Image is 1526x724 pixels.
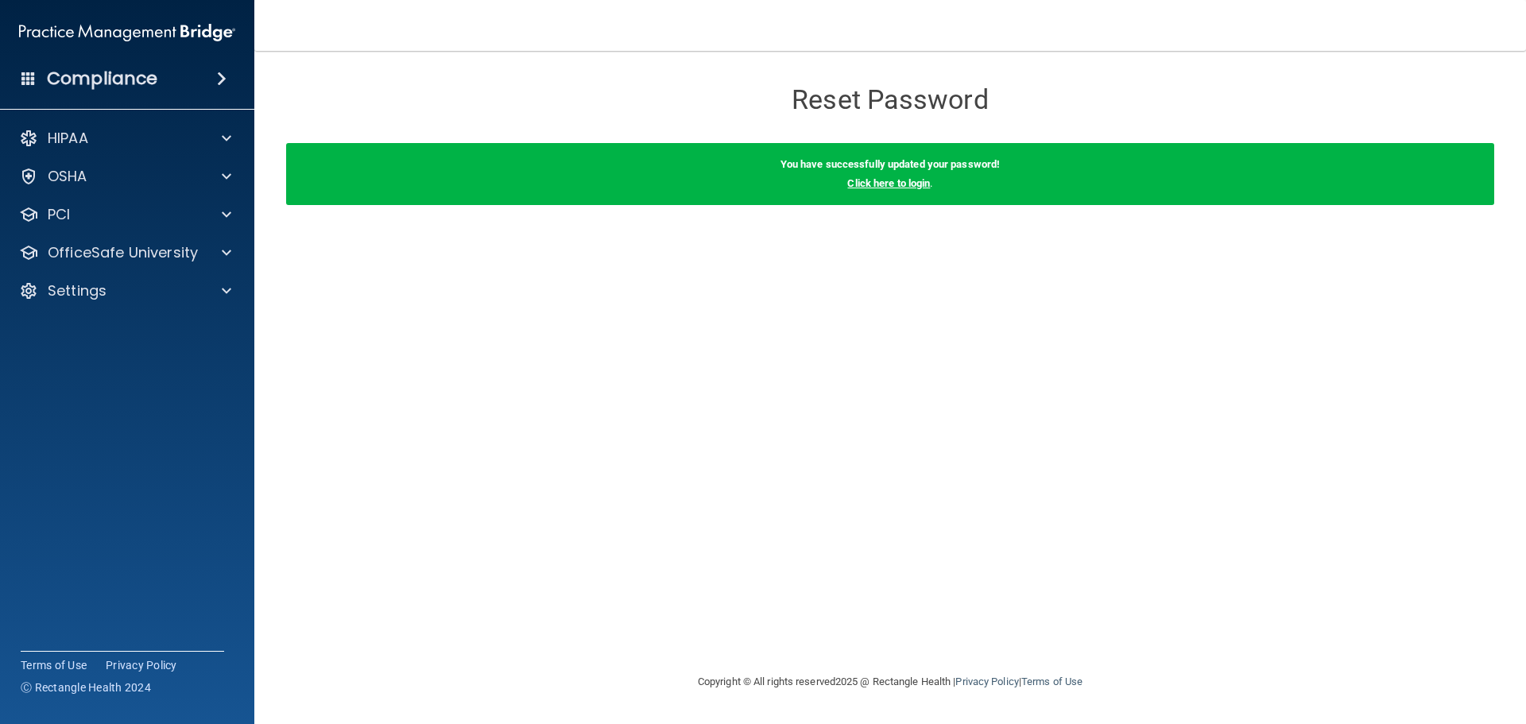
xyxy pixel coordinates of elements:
[48,243,198,262] p: OfficeSafe University
[286,143,1494,205] div: .
[19,167,231,186] a: OSHA
[48,281,107,300] p: Settings
[1021,676,1083,687] a: Terms of Use
[48,167,87,186] p: OSHA
[21,657,87,673] a: Terms of Use
[19,129,231,148] a: HIPAA
[106,657,177,673] a: Privacy Policy
[1251,611,1507,675] iframe: Drift Widget Chat Controller
[48,205,70,224] p: PCI
[955,676,1018,687] a: Privacy Policy
[19,243,231,262] a: OfficeSafe University
[48,129,88,148] p: HIPAA
[600,85,1180,114] h3: Reset Password
[600,656,1180,707] div: Copyright © All rights reserved 2025 @ Rectangle Health | |
[847,177,930,189] a: Click here to login
[21,679,151,695] span: Ⓒ Rectangle Health 2024
[19,205,231,224] a: PCI
[19,281,231,300] a: Settings
[47,68,157,90] h4: Compliance
[19,17,235,48] img: PMB logo
[780,158,1000,170] b: You have successfully updated your password!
